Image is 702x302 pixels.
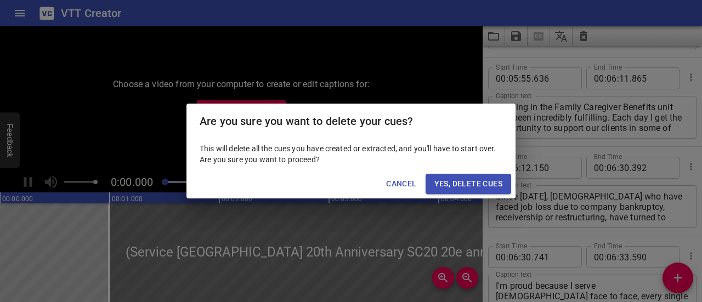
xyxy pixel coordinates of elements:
button: Yes, Delete Cues [426,174,511,194]
span: Yes, Delete Cues [434,177,502,191]
button: Cancel [382,174,421,194]
h2: Are you sure you want to delete your cues? [200,112,502,130]
span: Cancel [386,177,416,191]
div: This will delete all the cues you have created or extracted, and you'll have to start over. Are y... [186,139,516,169]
